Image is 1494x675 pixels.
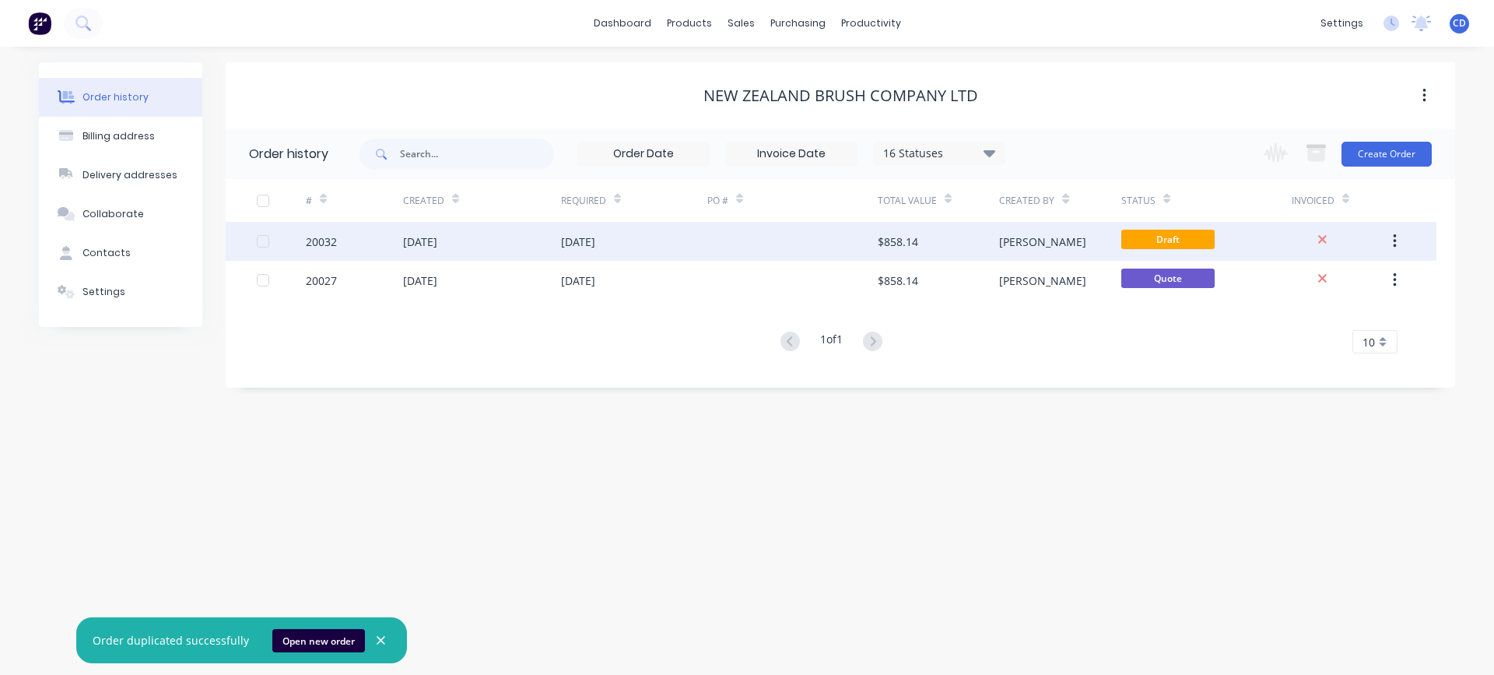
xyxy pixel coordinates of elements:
[703,86,978,105] div: New Zealand Brush Company Ltd
[272,629,365,652] button: Open new order
[306,194,312,208] div: #
[561,194,606,208] div: Required
[39,117,202,156] button: Billing address
[999,234,1086,250] div: [PERSON_NAME]
[82,129,155,143] div: Billing address
[403,234,437,250] div: [DATE]
[561,179,707,222] div: Required
[1362,334,1375,350] span: 10
[1292,194,1334,208] div: Invoiced
[586,12,659,35] a: dashboard
[561,272,595,289] div: [DATE]
[403,179,561,222] div: Created
[1453,16,1466,30] span: CD
[726,142,857,166] input: Invoice Date
[306,179,403,222] div: #
[93,632,249,649] div: Order duplicated successfully
[659,12,720,35] div: products
[1121,194,1156,208] div: Status
[306,234,337,250] div: 20032
[999,272,1086,289] div: [PERSON_NAME]
[403,272,437,289] div: [DATE]
[820,331,843,353] div: 1 of 1
[878,234,918,250] div: $858.14
[306,272,337,289] div: 20027
[1121,179,1292,222] div: Status
[720,12,763,35] div: sales
[82,90,149,104] div: Order history
[403,194,444,208] div: Created
[1313,12,1371,35] div: settings
[39,195,202,234] button: Collaborate
[400,139,554,170] input: Search...
[82,207,144,221] div: Collaborate
[1121,269,1215,288] span: Quote
[249,145,328,163] div: Order history
[999,194,1054,208] div: Created By
[561,234,595,250] div: [DATE]
[578,142,709,166] input: Order Date
[763,12,833,35] div: purchasing
[707,194,728,208] div: PO #
[833,12,909,35] div: productivity
[878,179,999,222] div: Total Value
[999,179,1120,222] div: Created By
[878,272,918,289] div: $858.14
[874,145,1005,162] div: 16 Statuses
[1341,142,1432,167] button: Create Order
[39,78,202,117] button: Order history
[82,168,177,182] div: Delivery addresses
[82,246,131,260] div: Contacts
[878,194,937,208] div: Total Value
[28,12,51,35] img: Factory
[82,285,125,299] div: Settings
[707,179,878,222] div: PO #
[1292,179,1389,222] div: Invoiced
[39,234,202,272] button: Contacts
[39,156,202,195] button: Delivery addresses
[1121,230,1215,249] span: Draft
[39,272,202,311] button: Settings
